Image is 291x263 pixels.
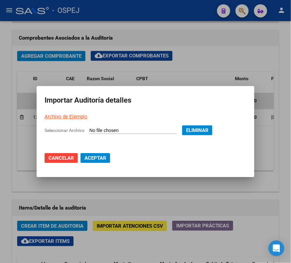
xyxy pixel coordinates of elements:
[269,241,284,256] div: Open Intercom Messenger
[182,125,212,135] button: Eliminar
[81,153,110,163] button: Aceptar
[48,155,74,161] span: Cancelar
[84,155,106,161] span: Aceptar
[45,114,87,120] a: Archivo de Ejemplo
[45,153,78,163] button: Cancelar
[45,94,246,107] h2: Importar Auditoría detalles
[45,128,84,133] span: Seleccionar Archivo
[186,127,209,133] span: Eliminar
